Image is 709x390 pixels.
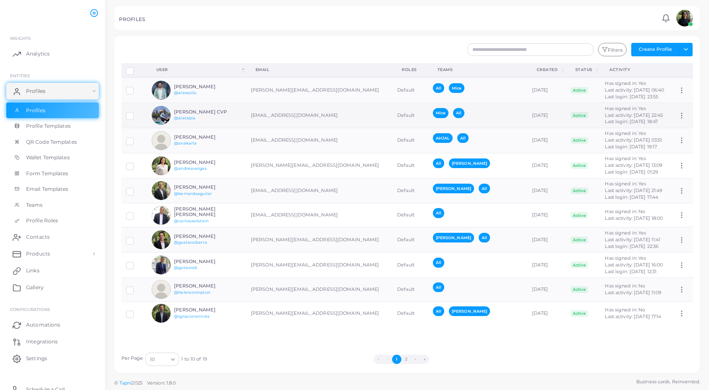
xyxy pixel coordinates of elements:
td: [DATE] [527,203,566,227]
span: Active [571,212,588,219]
a: @aletapia [174,116,195,120]
td: [DATE] [527,153,566,178]
span: Has signed in: Yes [605,130,646,136]
a: Gallery [6,279,99,296]
span: [PERSON_NAME] [433,184,474,193]
span: Mice [449,83,464,93]
td: Default [393,77,428,103]
span: Products [26,250,50,258]
span: Links [26,267,40,274]
td: [DATE] [527,277,566,301]
th: Action [673,63,693,77]
span: Gallery [26,284,44,291]
a: Wallet Templates [6,150,99,166]
span: Teams [26,201,43,209]
input: Search for option [156,355,168,364]
span: AHJAL [433,133,453,143]
a: Analytics [6,45,99,62]
span: Profiles [26,107,45,114]
td: [PERSON_NAME][EMAIL_ADDRESS][DOMAIN_NAME] [246,277,393,301]
span: Profile Templates [26,122,71,130]
td: [DATE] [527,128,566,153]
span: Email Templates [26,185,69,193]
span: Wallet Templates [26,154,70,161]
div: activity [609,67,664,73]
h6: [PERSON_NAME] [174,234,236,239]
img: avatar [676,10,693,26]
td: Default [393,178,428,203]
span: All [433,282,444,292]
td: Default [393,128,428,153]
span: Active [571,310,588,317]
span: Last activity: [DATE] 11:09 [605,290,662,295]
h6: [PERSON_NAME] CVP [174,109,236,115]
span: ENTITIES [10,73,30,78]
div: Teams [438,67,518,73]
img: avatar [152,181,171,200]
span: Active [571,187,588,194]
td: [DATE] [527,77,566,103]
a: Profiles [6,103,99,119]
span: Has signed in: Yes [605,255,646,261]
a: @bernardoaguilar [174,191,212,196]
span: Last activity: [DATE] 03:51 [605,137,662,143]
span: QR Code Templates [26,138,77,146]
span: Active [571,137,588,144]
span: All [479,184,490,193]
span: Last activity: [DATE] 22:45 [605,112,663,118]
a: Products [6,245,99,262]
a: @carloswolstein [174,219,208,223]
a: Integrations [6,333,99,350]
td: [DATE] [527,301,566,325]
a: Profiles [6,83,99,100]
h6: [PERSON_NAME] [174,160,236,165]
ul: Pagination [207,355,596,364]
span: Profile Roles [26,217,58,224]
div: Search for option [145,353,179,366]
a: Links [6,262,99,279]
a: Automations [6,316,99,333]
div: User [156,67,240,73]
span: INSIGHTS [10,36,31,41]
span: All [433,208,444,218]
div: Created [537,67,560,73]
td: [EMAIL_ADDRESS][DOMAIN_NAME] [246,203,393,227]
button: Go to page 2 [401,355,411,364]
span: Last login: [DATE] 18:47 [605,119,658,124]
td: Default [393,103,428,128]
span: Has signed in: No [605,208,645,214]
img: avatar [152,106,171,125]
span: Active [571,112,588,119]
span: Last activity: [DATE] 06:40 [605,87,664,93]
span: Settings [26,355,47,362]
a: Email Templates [6,181,99,197]
h6: [PERSON_NAME] [174,134,236,140]
td: [DATE] [527,103,566,128]
td: [EMAIL_ADDRESS][DOMAIN_NAME] [246,103,393,128]
a: avatar [674,10,695,26]
button: Filters [598,43,627,56]
td: [PERSON_NAME][EMAIL_ADDRESS][DOMAIN_NAME] [246,153,393,178]
button: Go to last page [420,355,429,364]
span: All [433,158,444,168]
td: Default [393,227,428,253]
a: Settings [6,350,99,367]
a: @ignacioramirez [174,314,210,319]
span: Has signed in: Yes [605,105,646,111]
span: Last login: [DATE] 17:44 [605,194,658,200]
td: [PERSON_NAME][EMAIL_ADDRESS][DOMAIN_NAME] [246,301,393,325]
a: Profile Templates [6,118,99,134]
span: Has signed in: No [605,283,645,289]
img: avatar [152,304,171,323]
th: Row-selection [121,63,147,77]
span: Last activity: [DATE] 11:41 [605,237,660,242]
td: [PERSON_NAME][EMAIL_ADDRESS][DOMAIN_NAME] [246,77,393,103]
td: [EMAIL_ADDRESS][DOMAIN_NAME] [246,128,393,153]
img: avatar [152,230,171,249]
td: [DATE] [527,178,566,203]
div: Roles [402,67,419,73]
span: 10 [150,355,155,364]
h6: [PERSON_NAME] [PERSON_NAME] [174,206,236,217]
span: All [433,83,444,93]
a: @gustavoibarra [174,240,207,245]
